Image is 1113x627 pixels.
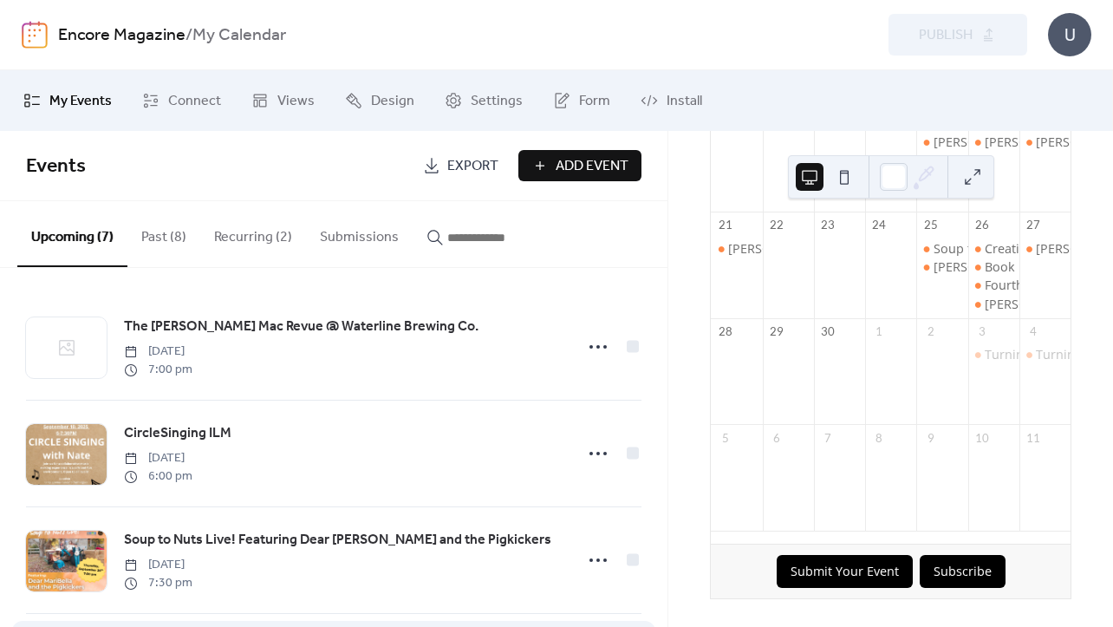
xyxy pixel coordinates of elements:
[168,91,221,112] span: Connect
[820,324,836,340] div: 30
[968,296,1019,313] div: William and Judith – a play by Cody Daigle-Orians
[579,91,610,112] span: Form
[192,19,286,52] b: My Calendar
[871,218,887,233] div: 24
[1019,346,1071,363] div: Turning the Wheel Productions presents 'Stardust and Water'
[667,91,702,112] span: Install
[49,91,112,112] span: My Events
[916,134,967,151] div: William and Judith – a play by Cody Daigle-Orians
[200,201,306,265] button: Recurring (2)
[277,91,315,112] span: Views
[22,21,48,49] img: logo
[628,77,715,124] a: Install
[124,556,192,574] span: [DATE]
[1019,134,1071,151] div: William and Judith – a play by Cody Daigle-Orians
[871,431,887,447] div: 8
[447,156,498,177] span: Export
[10,77,125,124] a: My Events
[540,77,623,124] a: Form
[238,77,328,124] a: Views
[769,324,784,340] div: 29
[769,218,784,233] div: 22
[124,361,192,379] span: 7:00 pm
[1025,324,1041,340] div: 4
[124,467,192,486] span: 6:00 pm
[968,240,1019,258] div: Creative Mornings Wilmington
[124,449,192,467] span: [DATE]
[974,324,990,340] div: 3
[1025,431,1041,447] div: 11
[432,77,536,124] a: Settings
[124,423,231,444] span: CircleSinging ILM
[58,19,185,52] a: Encore Magazine
[922,431,938,447] div: 9
[1025,218,1041,233] div: 27
[410,150,511,181] a: Export
[711,240,762,258] div: William and Judith – a play by Cody Daigle-Orians
[922,218,938,233] div: 25
[820,218,836,233] div: 23
[17,201,127,267] button: Upcoming (7)
[777,555,913,588] button: Submit Your Event
[471,91,523,112] span: Settings
[1048,13,1091,56] div: U
[124,529,551,552] a: Soup to Nuts Live! Featuring Dear [PERSON_NAME] and the Pigkickers
[124,316,478,338] a: The [PERSON_NAME] Mac Revue @ Waterline Brewing Co.
[769,431,784,447] div: 6
[124,317,478,337] span: The [PERSON_NAME] Mac Revue @ Waterline Brewing Co.
[974,218,990,233] div: 26
[124,530,551,551] span: Soup to Nuts Live! Featuring Dear [PERSON_NAME] and the Pigkickers
[127,201,200,265] button: Past (8)
[371,91,414,112] span: Design
[124,422,231,445] a: CircleSinging ILM
[920,555,1006,588] button: Subscribe
[718,324,733,340] div: 28
[556,156,628,177] span: Add Event
[1019,240,1071,258] div: William and Judith – a play by Cody Daigle-Orians
[124,574,192,592] span: 7:30 pm
[968,134,1019,151] div: William and Judith – a play by Cody Daigle-Orians
[820,431,836,447] div: 7
[332,77,427,124] a: Design
[718,218,733,233] div: 21
[718,431,733,447] div: 5
[518,150,641,181] button: Add Event
[124,343,192,361] span: [DATE]
[916,258,967,276] div: William and Judith – a play by Cody Daigle-Orians
[916,240,967,258] div: Soup to Nuts Live! Featuring Dear MariBella and the Pigkickers
[306,201,413,265] button: Submissions
[26,147,86,186] span: Events
[968,258,1019,276] div: Book Launch: "Crafting the Wheel of the Year"
[871,324,887,340] div: 1
[974,431,990,447] div: 10
[185,19,192,52] b: /
[968,277,1019,294] div: Fourth Friday Gallery Walk
[129,77,234,124] a: Connect
[968,346,1019,363] div: Turning the Wheel Productions presents 'Stardust and Water'
[922,324,938,340] div: 2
